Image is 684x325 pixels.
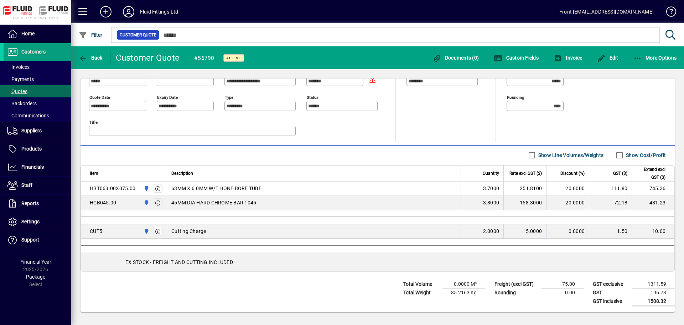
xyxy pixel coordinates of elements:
[491,288,541,297] td: Rounding
[4,97,71,110] a: Backorders
[494,55,539,61] span: Custom Fields
[171,185,261,192] span: 63MM X 6.0MM W/T HONE BORE TUBE
[157,95,178,100] mat-label: Expiry date
[508,199,542,206] div: 158.3000
[541,280,584,288] td: 75.00
[79,32,103,38] span: Filter
[552,51,584,64] button: Invoice
[4,195,71,213] a: Reports
[537,152,603,159] label: Show Line Volumes/Weights
[432,55,479,61] span: Documents (0)
[632,51,679,64] button: More Options
[21,31,35,36] span: Home
[632,297,675,306] td: 1508.32
[4,25,71,43] a: Home
[508,228,542,235] div: 5.0000
[21,164,44,170] span: Financials
[77,51,104,64] button: Back
[597,55,618,61] span: Edit
[613,169,627,177] span: GST ($)
[21,146,42,152] span: Products
[508,185,542,192] div: 251.8100
[632,224,674,239] td: 10.00
[171,199,256,206] span: 45MM DIA HARD CHROME BAR 1045
[89,95,110,100] mat-label: Quote date
[509,169,542,177] span: Rate excl GST ($)
[541,288,584,297] td: 0.00
[225,95,233,100] mat-label: Type
[90,185,135,192] div: HBT063.00X075.00
[589,280,632,288] td: GST exclusive
[171,169,193,177] span: Description
[90,169,98,177] span: Item
[226,56,241,60] span: Active
[79,55,103,61] span: Back
[4,231,71,249] a: Support
[661,1,675,25] a: Knowledge Base
[194,52,214,64] div: #56790
[142,199,150,207] span: AUCKLAND
[4,213,71,231] a: Settings
[90,199,116,206] div: HCB045.00
[442,280,485,288] td: 0.0000 M³
[21,182,32,188] span: Staff
[625,152,666,159] label: Show Cost/Profit
[589,196,632,210] td: 72.18
[4,158,71,176] a: Financials
[589,224,632,239] td: 1.50
[90,228,102,235] div: CUT5
[7,88,27,94] span: Quotes
[20,259,51,265] span: Financial Year
[589,182,632,196] td: 111.80
[171,228,206,235] span: Cutting Charge
[4,177,71,194] a: Staff
[71,51,110,64] app-page-header-button: Back
[492,51,540,64] button: Custom Fields
[491,280,541,288] td: Freight (excl GST)
[94,5,117,18] button: Add
[633,55,677,61] span: More Options
[632,196,674,210] td: 481.23
[483,169,499,177] span: Quantity
[507,95,524,100] mat-label: Rounding
[4,61,71,73] a: Invoices
[589,297,632,306] td: GST inclusive
[21,219,40,224] span: Settings
[7,76,34,82] span: Payments
[307,95,318,100] mat-label: Status
[7,64,30,70] span: Invoices
[26,274,45,280] span: Package
[483,228,499,235] span: 2.0000
[589,288,632,297] td: GST
[632,280,675,288] td: 1311.59
[632,288,675,297] td: 196.73
[483,185,499,192] span: 3.7000
[442,288,485,297] td: 85.2163 Kg
[546,224,589,239] td: 0.0000
[554,55,582,61] span: Invoice
[117,5,140,18] button: Profile
[636,166,665,181] span: Extend excl GST ($)
[7,101,37,106] span: Backorders
[120,31,156,39] span: Customer Quote
[89,120,98,125] mat-label: Title
[4,122,71,140] a: Suppliers
[431,51,481,64] button: Documents (0)
[21,128,42,133] span: Suppliers
[116,52,180,64] div: Customer Quote
[483,199,499,206] span: 3.8000
[7,113,49,118] span: Communications
[81,253,674,271] div: EX STOCK - FREIGHT AND CUTTING INCLUDED
[77,29,104,41] button: Filter
[546,196,589,210] td: 20.0000
[595,51,620,64] button: Edit
[142,184,150,192] span: AUCKLAND
[21,200,39,206] span: Reports
[21,237,39,243] span: Support
[632,182,674,196] td: 745.36
[21,49,46,55] span: Customers
[4,73,71,85] a: Payments
[4,140,71,158] a: Products
[4,110,71,122] a: Communications
[559,6,654,17] div: Front [EMAIL_ADDRESS][DOMAIN_NAME]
